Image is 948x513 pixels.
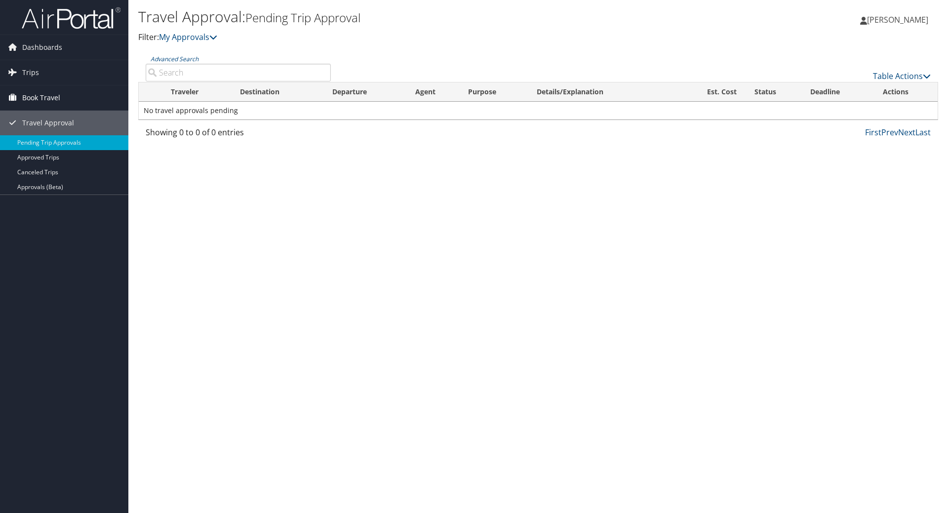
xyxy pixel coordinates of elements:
[231,82,323,102] th: Destination: activate to sort column ascending
[139,102,938,119] td: No travel approvals pending
[151,55,198,63] a: Advanced Search
[459,82,528,102] th: Purpose
[22,111,74,135] span: Travel Approval
[528,82,675,102] th: Details/Explanation
[146,126,331,143] div: Showing 0 to 0 of 0 entries
[162,82,231,102] th: Traveler: activate to sort column ascending
[675,82,746,102] th: Est. Cost: activate to sort column ascending
[801,82,874,102] th: Deadline: activate to sort column descending
[746,82,801,102] th: Status: activate to sort column ascending
[22,35,62,60] span: Dashboards
[881,127,898,138] a: Prev
[323,82,407,102] th: Departure: activate to sort column ascending
[873,71,931,81] a: Table Actions
[22,85,60,110] span: Book Travel
[865,127,881,138] a: First
[915,127,931,138] a: Last
[898,127,915,138] a: Next
[874,82,938,102] th: Actions
[406,82,459,102] th: Agent
[867,14,928,25] span: [PERSON_NAME]
[138,31,671,44] p: Filter:
[22,6,120,30] img: airportal-logo.png
[860,5,938,35] a: [PERSON_NAME]
[22,60,39,85] span: Trips
[138,6,671,27] h1: Travel Approval:
[159,32,217,42] a: My Approvals
[146,64,331,81] input: Advanced Search
[245,9,360,26] small: Pending Trip Approval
